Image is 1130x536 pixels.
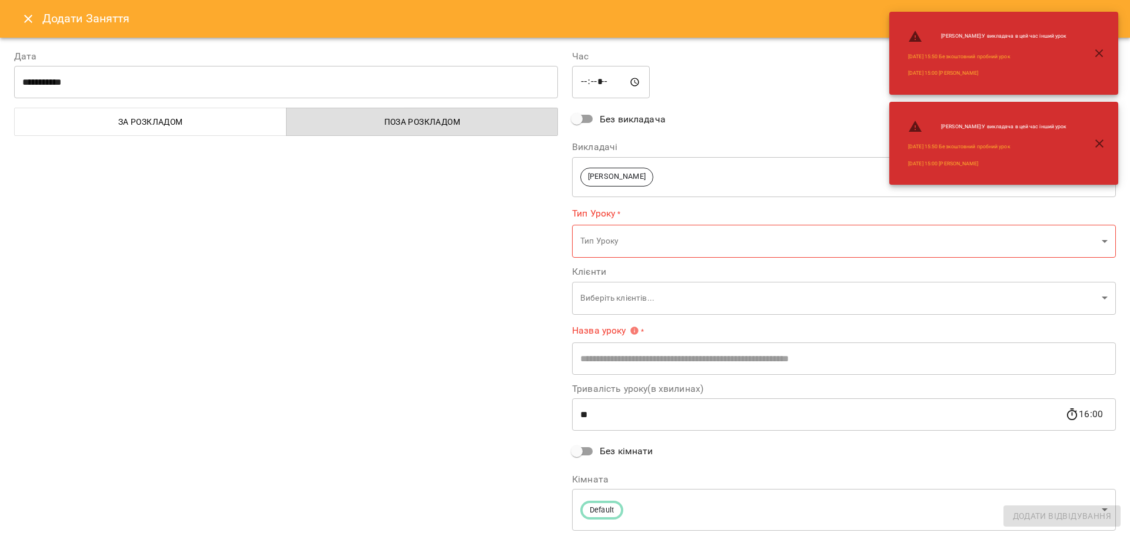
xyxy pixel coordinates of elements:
[572,326,639,335] span: Назва уроку
[899,25,1076,48] li: [PERSON_NAME] : У викладача в цей час інший урок
[572,52,1116,61] label: Час
[14,52,558,61] label: Дата
[14,108,287,136] button: За розкладом
[572,142,1116,152] label: Викладачі
[899,115,1076,138] li: [PERSON_NAME] : У викладача в цей час інший урок
[14,5,42,33] button: Close
[572,157,1116,197] div: [PERSON_NAME]
[572,281,1116,315] div: Виберіть клієнтів...
[581,171,653,182] span: [PERSON_NAME]
[42,9,1116,28] h6: Додати Заняття
[572,225,1116,258] div: Тип Уроку
[572,475,1116,484] label: Кімната
[572,384,1116,394] label: Тривалість уроку(в хвилинах)
[580,235,1097,247] p: Тип Уроку
[908,69,978,77] a: [DATE] 15:00 [PERSON_NAME]
[600,112,666,126] span: Без викладача
[286,108,559,136] button: Поза розкладом
[583,505,621,516] span: Default
[572,489,1116,531] div: Default
[908,53,1011,61] a: [DATE] 15:50 Безкоштовний пробний урок
[572,267,1116,277] label: Клієнти
[580,292,1097,304] p: Виберіть клієнтів...
[600,444,653,458] span: Без кімнати
[908,143,1011,151] a: [DATE] 15:50 Безкоштовний пробний урок
[630,326,639,335] svg: Вкажіть назву уроку або виберіть клієнтів
[22,115,280,129] span: За розкладом
[294,115,551,129] span: Поза розкладом
[572,207,1116,220] label: Тип Уроку
[908,160,978,168] a: [DATE] 15:00 [PERSON_NAME]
